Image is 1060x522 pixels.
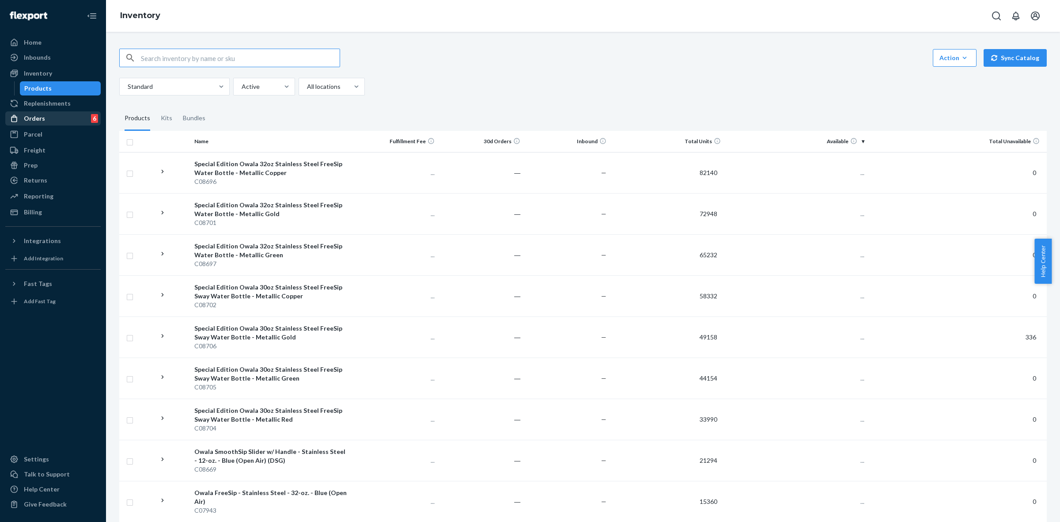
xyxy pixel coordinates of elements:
div: Returns [24,176,47,185]
div: Special Edition Owala 30oz Stainless Steel FreeSip Sway Water Bottle - Metallic Gold [194,324,348,342]
td: ― [438,481,524,522]
p: ... [356,497,435,506]
div: Help Center [24,485,60,494]
input: Standard [127,82,128,91]
a: Parcel [5,127,101,141]
th: Total Units [610,131,724,152]
span: — [601,457,606,464]
a: Settings [5,452,101,466]
span: — [601,415,606,423]
div: Integrations [24,236,61,245]
input: Active [241,82,242,91]
div: C07943 [194,506,348,515]
p: ... [356,333,435,342]
button: Close Navigation [83,7,101,25]
td: ― [438,193,524,234]
a: Replenishments [5,96,101,110]
span: 65232 [696,251,721,259]
span: — [601,498,606,505]
td: ― [438,316,524,358]
a: Freight [5,143,101,157]
p: ... [728,251,864,259]
div: C08669 [194,465,348,474]
button: Fast Tags [5,277,101,291]
span: 0 [1029,498,1040,505]
span: 0 [1029,415,1040,423]
td: ― [438,234,524,275]
span: 0 [1029,374,1040,382]
input: Search inventory by name or sku [141,49,340,67]
div: Special Edition Owala 32oz Stainless Steel FreeSip Water Bottle - Metallic Copper [194,160,348,177]
button: Give Feedback [5,497,101,511]
div: Add Integration [24,255,63,262]
span: 0 [1029,251,1040,259]
div: Talk to Support [24,470,70,479]
span: 72948 [696,210,721,217]
div: C08706 [194,342,348,351]
span: 49158 [696,333,721,341]
p: ... [356,415,435,424]
a: Home [5,35,101,50]
div: Give Feedback [24,500,67,509]
div: Prep [24,161,38,170]
div: Bundles [183,106,205,131]
button: Integrations [5,234,101,248]
p: ... [728,456,864,465]
div: Action [939,53,970,62]
div: Products [125,106,150,131]
span: 0 [1029,210,1040,217]
div: C08702 [194,301,348,309]
a: Add Fast Tag [5,294,101,309]
div: Orders [24,114,45,123]
span: 82140 [696,169,721,176]
a: Products [20,81,101,95]
a: Billing [5,205,101,219]
td: ― [438,358,524,399]
td: ― [438,275,524,316]
p: ... [356,251,435,259]
div: C08697 [194,259,348,268]
a: Prep [5,158,101,172]
div: Reporting [24,192,53,201]
th: Total Unavailable [868,131,1047,152]
td: ― [438,152,524,193]
button: Help Center [1034,239,1052,284]
span: 44154 [696,374,721,382]
div: C08701 [194,218,348,227]
div: Replenishments [24,99,71,108]
div: Home [24,38,42,47]
div: Settings [24,455,49,464]
div: Special Edition Owala 30oz Stainless Steel FreeSip Sway Water Bottle - Metallic Copper [194,283,348,301]
div: 6 [91,114,98,123]
button: Open account menu [1026,7,1044,25]
div: C08704 [194,424,348,433]
p: ... [728,333,864,342]
p: ... [728,374,864,383]
div: Owala FreeSip - Stainless Steel - 32-oz. - Blue (Open Air) [194,488,348,506]
p: ... [356,456,435,465]
div: Inventory [24,69,52,78]
a: Inventory [5,66,101,80]
button: Action [933,49,977,67]
button: Open notifications [1007,7,1025,25]
span: — [601,251,606,259]
div: Special Edition Owala 30oz Stainless Steel FreeSip Sway Water Bottle - Metallic Green [194,365,348,383]
span: 0 [1029,169,1040,176]
a: Returns [5,173,101,187]
div: Special Edition Owala 32oz Stainless Steel FreeSip Water Bottle - Metallic Gold [194,201,348,218]
th: Name [191,131,352,152]
div: Parcel [24,130,42,139]
div: Owala SmoothSip Slider w/ Handle - Stainless Steel - 12-oz. - Blue (Open Air) (DSG) [194,447,348,465]
span: — [601,292,606,300]
p: ... [728,210,864,218]
a: Help Center [5,482,101,496]
p: ... [356,374,435,383]
span: — [601,333,606,341]
div: Special Edition Owala 32oz Stainless Steel FreeSip Water Bottle - Metallic Green [194,242,348,259]
span: — [601,169,606,176]
div: Kits [161,106,172,131]
span: 15360 [696,498,721,505]
div: Freight [24,146,45,155]
a: Inventory [120,11,160,20]
p: ... [728,168,864,177]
